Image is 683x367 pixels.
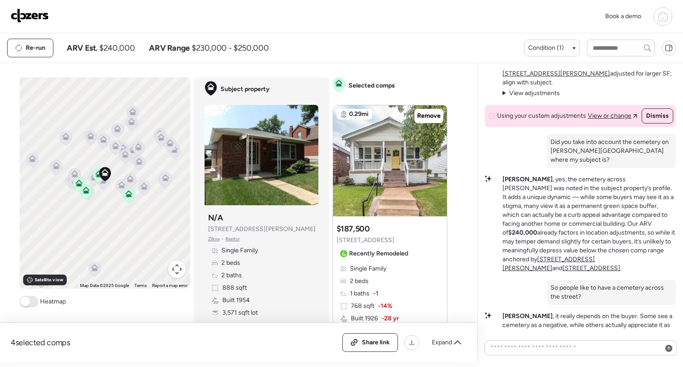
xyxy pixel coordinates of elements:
[528,44,564,52] span: Condition (1)
[208,235,220,243] span: Zillow
[222,283,247,292] span: 888 sqft
[222,296,250,305] span: Built 1954
[40,297,66,306] span: Heatmap
[208,225,316,234] span: [STREET_ADDRESS][PERSON_NAME]
[646,112,669,120] span: Dismiss
[502,255,595,272] a: [STREET_ADDRESS][PERSON_NAME]
[605,12,641,20] span: Book a demo
[134,283,147,288] a: Terms (opens in new tab)
[11,8,49,23] img: Logo
[588,112,631,120] span: View or change
[26,44,45,52] span: Re-run
[221,259,240,267] span: 2 beds
[502,176,553,183] strong: [PERSON_NAME]
[221,246,258,255] span: Single Family
[502,89,560,98] summary: View adjustments
[550,283,672,301] p: So people like to have a cemetery across the street?
[22,277,51,289] a: Open this area in Google Maps (opens a new window)
[80,283,129,288] span: Map Data ©2025 Google
[221,271,242,280] span: 2 baths
[378,302,392,311] span: -14%
[350,289,370,298] span: 1 baths
[350,264,386,273] span: Single Family
[351,314,378,323] span: Built 1926
[502,175,676,273] p: , yes, the cemetery across [PERSON_NAME] was noted in the subject property’s profile. It adds a u...
[509,89,560,97] span: View adjustments
[349,81,395,90] span: Selected comps
[208,212,223,223] h3: N/A
[99,43,135,53] span: $240,000
[192,43,269,53] span: $230,000 - $250,000
[550,138,672,164] p: Did you take into account the cemetery on [PERSON_NAME][GEOGRAPHIC_DATA] where my subject is?
[152,283,188,288] a: Report a map error
[373,289,378,298] span: -1
[222,321,243,330] span: Garage
[349,249,408,258] span: Recently Remodeled
[497,112,586,120] span: Using your custom adjustments
[351,302,374,311] span: 768 sqft
[168,260,186,278] button: Map camera controls
[349,110,369,119] span: 0.29mi
[337,236,394,245] span: [STREET_ADDRESS]
[11,337,70,348] span: 4 selected comps
[362,338,390,347] span: Share link
[22,277,51,289] img: Google
[221,85,269,94] span: Subject property
[417,112,441,120] span: Remove
[502,312,676,365] p: , it really depends on the buyer. Some see a cemetery as a negative, while others actually apprec...
[502,312,553,320] strong: [PERSON_NAME]
[432,338,452,347] span: Expand
[225,235,240,243] span: Realtor
[221,235,224,243] span: •
[508,229,537,236] strong: $240,000
[588,112,637,120] a: View or change
[67,43,97,53] span: ARV Est.
[222,308,258,317] span: 3,571 sqft lot
[382,314,399,323] span: -28 yr
[502,70,610,77] a: [STREET_ADDRESS][PERSON_NAME]
[149,43,190,53] span: ARV Range
[337,223,370,234] h3: $187,500
[502,69,676,87] p: adjusted for larger SF; align with subject.
[562,264,620,272] a: [STREET_ADDRESS]
[350,277,369,286] span: 2 beds
[35,276,63,283] span: Satellite view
